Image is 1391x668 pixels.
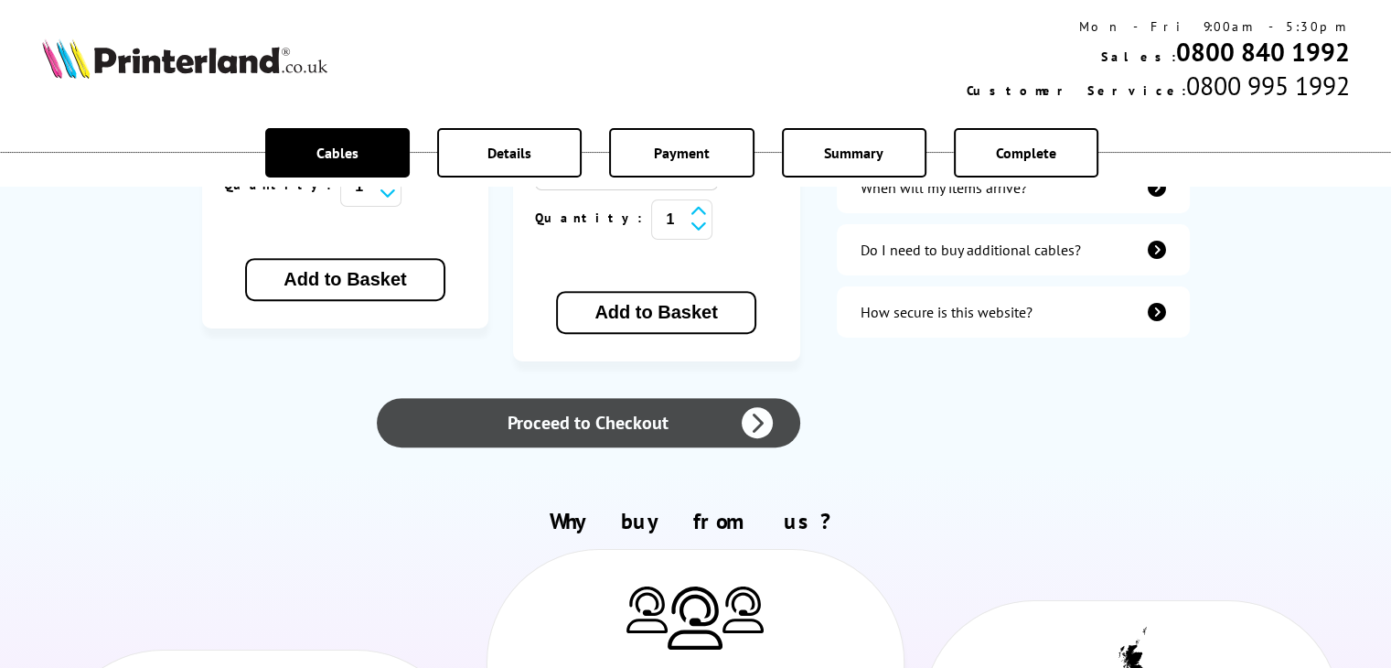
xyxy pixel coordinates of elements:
a: Proceed to Checkout [377,398,799,447]
img: Printer Experts [722,587,764,633]
button: Add to Basket [556,291,755,334]
span: Sales: [1100,48,1175,65]
img: Printer Experts [626,587,668,633]
button: Add to Basket [245,258,444,301]
span: Customer Service: [966,82,1185,99]
span: Cables [316,144,358,162]
span: Payment [654,144,710,162]
a: items-arrive [837,162,1190,213]
div: How secure is this website? [861,303,1033,321]
div: Mon - Fri 9:00am - 5:30pm [966,18,1349,35]
a: additional-cables [837,224,1190,275]
a: secure-website [837,286,1190,338]
img: Printer Experts [668,587,722,650]
div: When will my items arrive? [861,178,1027,197]
h2: Why buy from us? [42,507,1350,535]
span: Complete [996,144,1056,162]
div: Do I need to buy additional cables? [861,241,1081,259]
span: Summary [824,144,883,162]
span: 0800 995 1992 [1185,69,1349,102]
span: Quantity: [535,210,651,226]
span: Details [487,144,531,162]
img: Printerland Logo [42,38,327,79]
a: 0800 840 1992 [1175,35,1349,69]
